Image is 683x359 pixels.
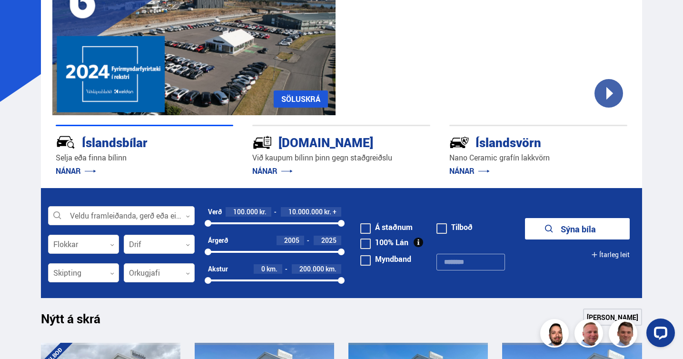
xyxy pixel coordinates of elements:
img: FbJEzSuNWCJXmdc-.webp [610,320,639,349]
button: Ítarleg leit [591,244,630,265]
a: NÁNAR [56,166,96,176]
h1: Nýtt á skrá [41,311,117,331]
label: Myndband [360,255,411,263]
span: 2025 [321,236,337,245]
div: Íslandsbílar [56,133,200,150]
div: [DOMAIN_NAME] [252,133,396,150]
label: Tilboð [436,223,473,231]
p: Nano Ceramic grafín lakkvörn [449,152,627,163]
button: Sýna bíla [525,218,630,239]
span: 100.000 [233,207,258,216]
span: 10.000.000 [288,207,323,216]
p: Við kaupum bílinn þinn gegn staðgreiðslu [252,152,430,163]
div: Verð [208,208,222,216]
span: km. [267,265,277,273]
a: [PERSON_NAME] [583,309,642,326]
span: 200.000 [299,264,324,273]
span: 2005 [284,236,299,245]
span: 0 [261,264,265,273]
a: NÁNAR [449,166,490,176]
label: Á staðnum [360,223,413,231]
span: km. [326,265,337,273]
span: + [333,208,337,216]
a: NÁNAR [252,166,293,176]
div: Akstur [208,265,228,273]
label: 100% Lán [360,239,408,246]
div: Árgerð [208,237,228,244]
img: nhp88E3Fdnt1Opn2.png [542,320,570,349]
img: JRvxyua_JYH6wB4c.svg [56,132,76,152]
span: kr. [324,208,331,216]
img: siFngHWaQ9KaOqBr.png [576,320,604,349]
a: SÖLUSKRÁ [274,90,328,108]
p: Selja eða finna bílinn [56,152,234,163]
img: tr5P-W3DuiFaO7aO.svg [252,132,272,152]
div: Íslandsvörn [449,133,594,150]
img: -Svtn6bYgwAsiwNX.svg [449,132,469,152]
iframe: LiveChat chat widget [639,315,679,355]
span: kr. [259,208,267,216]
